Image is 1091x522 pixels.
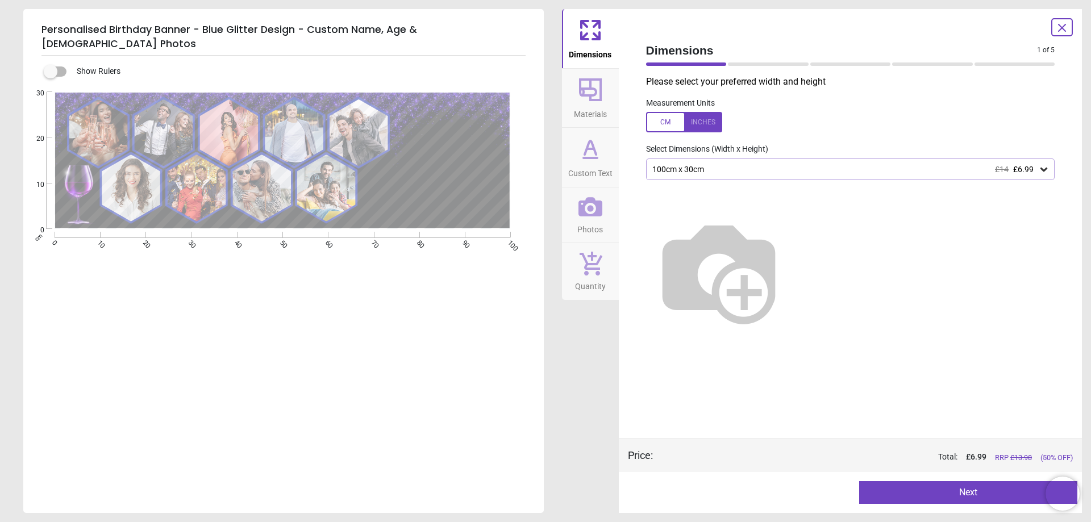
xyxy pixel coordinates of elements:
[562,69,619,128] button: Materials
[1046,477,1080,511] iframe: Brevo live chat
[23,180,44,190] span: 10
[966,452,986,463] span: £
[23,89,44,98] span: 30
[646,98,715,109] label: Measurement Units
[670,452,1073,463] div: Total:
[562,187,619,243] button: Photos
[562,9,619,68] button: Dimensions
[646,42,1038,59] span: Dimensions
[562,128,619,187] button: Custom Text
[569,44,611,61] span: Dimensions
[1013,165,1034,174] span: £6.99
[574,103,607,120] span: Materials
[995,165,1009,174] span: £14
[651,165,1039,174] div: 100cm x 30cm
[1010,453,1032,462] span: £ 13.98
[23,225,44,235] span: 0
[562,243,619,300] button: Quantity
[628,448,653,462] div: Price :
[995,453,1032,463] span: RRP
[637,144,768,155] label: Select Dimensions (Width x Height)
[646,76,1064,88] p: Please select your preferred width and height
[971,452,986,461] span: 6.99
[23,134,44,144] span: 20
[1040,453,1073,463] span: (50% OFF)
[577,219,603,236] span: Photos
[568,162,613,179] span: Custom Text
[575,275,606,293] span: Quantity
[859,481,1077,504] button: Next
[1037,45,1055,55] span: 1 of 5
[51,65,544,78] div: Show Rulers
[41,18,526,56] h5: Personalised Birthday Banner - Blue Glitter Design - Custom Name, Age & [DEMOGRAPHIC_DATA] Photos
[646,198,792,344] img: Helper for size comparison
